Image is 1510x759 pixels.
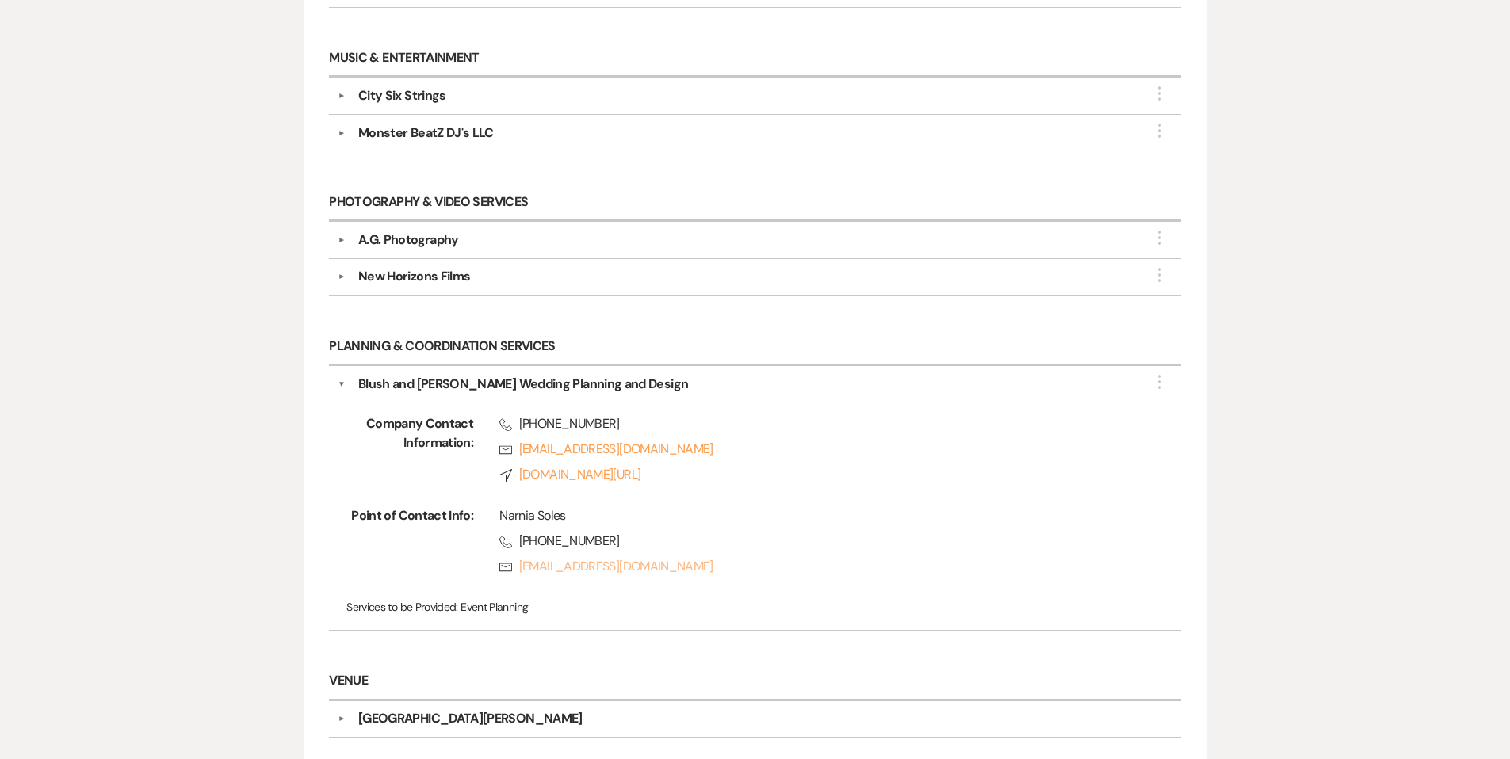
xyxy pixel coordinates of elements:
[358,267,470,286] div: New Horizons Films
[332,236,351,244] button: ▼
[499,506,1130,525] div: Narnia Soles
[329,329,1180,366] h6: Planning & Coordination Services
[346,506,473,582] span: Point of Contact Info:
[358,124,494,143] div: Monster BeatZ DJ's LLC
[358,86,446,105] div: City Six Strings
[358,231,459,250] div: A.G. Photography
[346,600,458,614] span: Services to be Provided:
[332,273,351,281] button: ▼
[358,375,688,394] div: Blush and [PERSON_NAME] Wedding Planning and Design
[499,414,1130,433] span: [PHONE_NUMBER]
[329,664,1180,701] h6: Venue
[346,598,1164,616] p: Event Planning
[329,185,1180,222] h6: Photography & Video Services
[499,465,1130,484] a: [DOMAIN_NAME][URL]
[499,440,1130,459] a: [EMAIL_ADDRESS][DOMAIN_NAME]
[332,129,351,137] button: ▼
[338,375,346,394] button: ▼
[332,715,351,723] button: ▼
[499,532,1130,551] span: [PHONE_NUMBER]
[358,709,583,728] div: [GEOGRAPHIC_DATA][PERSON_NAME]
[329,41,1180,78] h6: Music & Entertainment
[346,414,473,490] span: Company Contact Information:
[499,557,1130,576] a: [EMAIL_ADDRESS][DOMAIN_NAME]
[332,92,351,100] button: ▼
